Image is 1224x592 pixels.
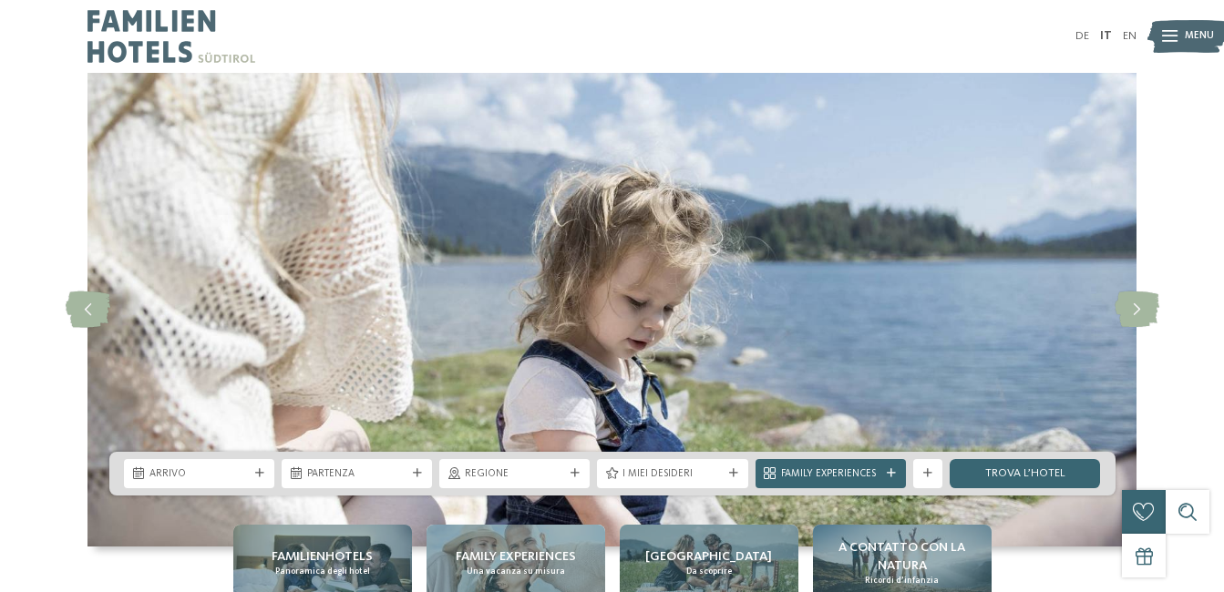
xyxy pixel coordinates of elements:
[467,566,565,577] span: Una vacanza su misura
[622,467,722,482] span: I miei desideri
[865,575,939,587] span: Ricordi d’infanzia
[456,547,576,566] span: Family experiences
[686,566,732,577] span: Da scoprire
[465,467,564,482] span: Regione
[1123,30,1137,42] a: EN
[275,566,370,577] span: Panoramica degli hotel
[950,459,1100,488] a: trova l’hotel
[1185,29,1214,44] span: Menu
[781,467,880,482] span: Family Experiences
[1100,30,1112,42] a: IT
[149,467,249,482] span: Arrivo
[820,538,984,575] span: A contatto con la natura
[307,467,406,482] span: Partenza
[645,547,772,566] span: [GEOGRAPHIC_DATA]
[1075,30,1089,42] a: DE
[87,73,1137,546] img: Cercate un hotel con piscina coperta per bambini in Alto Adige?
[272,547,373,566] span: Familienhotels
